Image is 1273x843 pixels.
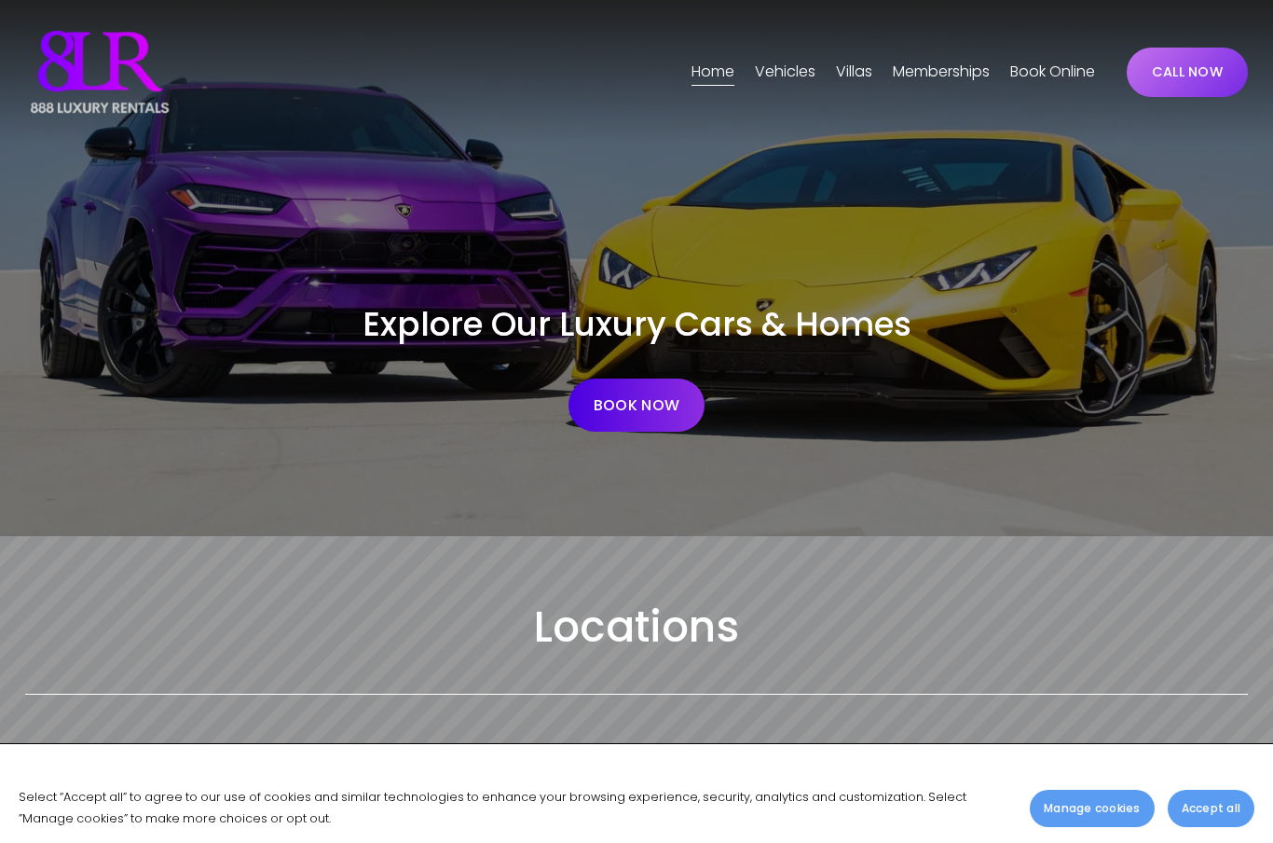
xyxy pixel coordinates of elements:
a: Book Online [1010,57,1095,87]
a: folder dropdown [836,57,872,87]
span: Manage cookies [1044,800,1140,817]
a: BOOK NOW [568,379,705,432]
img: Luxury Car &amp; Home Rentals For Every Occasion [25,25,174,118]
a: Memberships [893,57,990,87]
a: CALL NOW [1127,48,1248,97]
span: Explore Our Luxury Cars & Homes [363,301,911,347]
span: Villas [836,59,872,86]
a: folder dropdown [755,57,815,87]
button: Accept all [1168,790,1254,827]
span: Accept all [1182,800,1240,817]
a: Home [691,57,734,87]
p: Select “Accept all” to agree to our use of cookies and similar technologies to enhance your brows... [19,787,1011,830]
button: Manage cookies [1030,790,1154,827]
span: Vehicles [755,59,815,86]
h2: Locations [25,600,1247,655]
